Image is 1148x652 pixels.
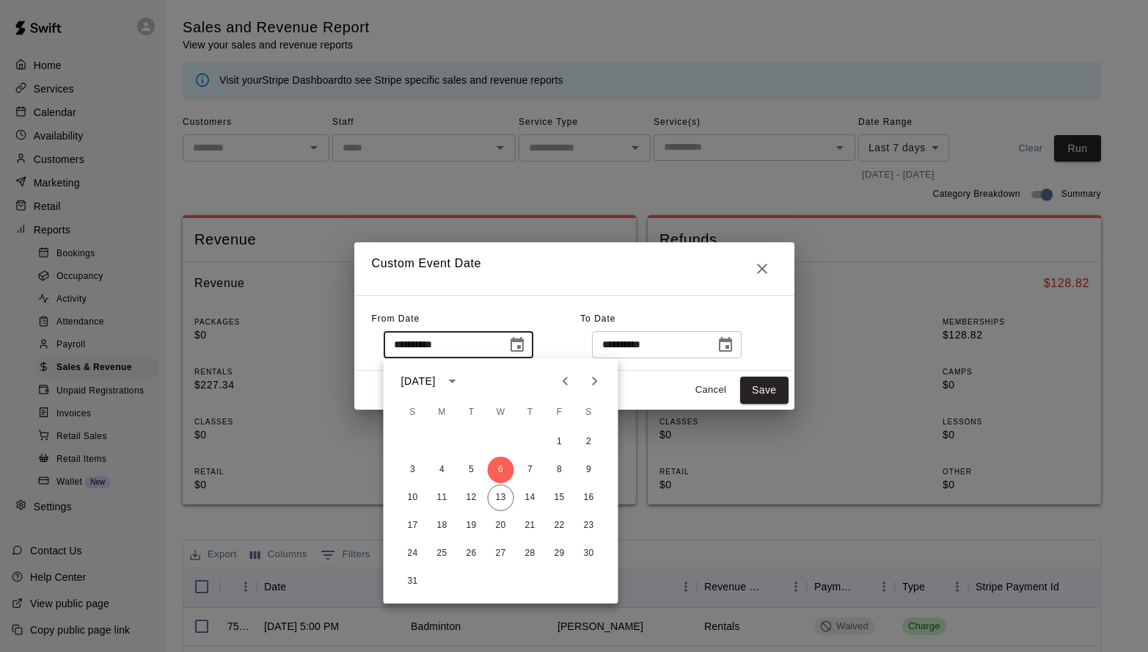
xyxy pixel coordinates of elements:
button: 3 [400,457,426,483]
button: Choose date, selected date is Aug 6, 2025 [502,330,532,360]
h2: Custom Event Date [354,242,794,295]
button: 13 [488,485,514,511]
button: 20 [488,512,514,539]
button: 16 [576,485,602,511]
button: 23 [576,512,602,539]
span: Sunday [400,398,426,427]
button: 17 [400,512,426,539]
button: Save [740,377,789,404]
button: 4 [429,457,456,483]
span: Tuesday [458,398,485,427]
button: Choose date, selected date is Aug 13, 2025 [711,330,740,360]
button: 28 [517,540,544,567]
button: Cancel [687,379,734,402]
span: Friday [546,398,573,427]
button: 19 [458,512,485,539]
span: To Date [580,314,615,324]
button: 8 [546,457,573,483]
button: 24 [400,540,426,567]
span: From Date [372,314,420,324]
div: [DATE] [401,374,436,389]
button: Previous month [551,366,580,396]
button: 31 [400,568,426,595]
button: Next month [580,366,610,396]
button: 1 [546,429,573,455]
span: Wednesday [488,398,514,427]
button: 12 [458,485,485,511]
button: 15 [546,485,573,511]
button: 18 [429,512,456,539]
span: Monday [429,398,456,427]
button: 5 [458,457,485,483]
button: 22 [546,512,573,539]
button: 29 [546,540,573,567]
span: Thursday [517,398,544,427]
button: 9 [576,457,602,483]
button: 21 [517,512,544,539]
button: 25 [429,540,456,567]
button: 6 [488,457,514,483]
button: 30 [576,540,602,567]
button: 11 [429,485,456,511]
button: calendar view is open, switch to year view [440,369,465,394]
button: 14 [517,485,544,511]
button: 10 [400,485,426,511]
button: 26 [458,540,485,567]
button: 27 [488,540,514,567]
button: 2 [576,429,602,455]
span: Saturday [576,398,602,427]
button: 7 [517,457,544,483]
button: Close [747,254,777,283]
